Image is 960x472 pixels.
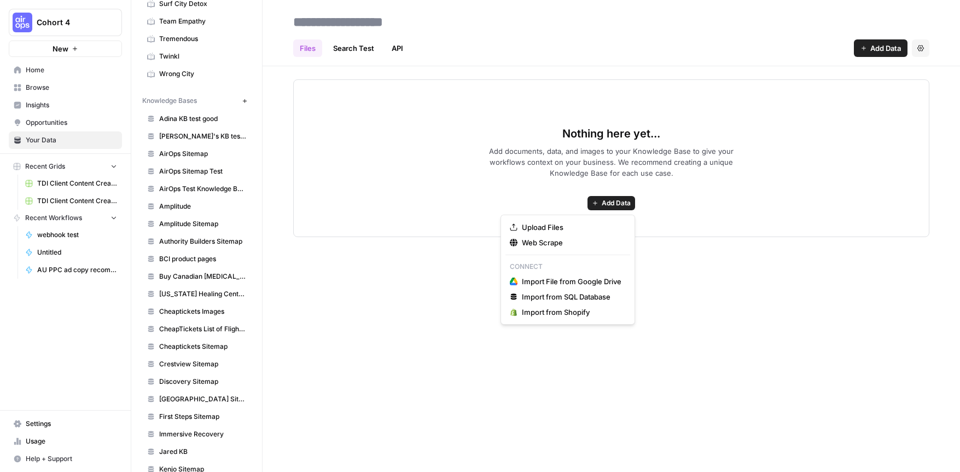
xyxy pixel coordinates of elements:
[472,146,752,179] span: Add documents, data, and images to your Knowledge Base to give your workflows context on your bus...
[159,342,246,352] span: Cheaptickets Sitemap
[159,324,246,334] span: CheapTickets List of Flight Pages
[26,419,117,429] span: Settings
[854,39,907,57] button: Add Data
[9,131,122,149] a: Your Data
[9,61,122,79] a: Home
[142,425,251,443] a: Immersive Recovery
[37,17,103,28] span: Cohort 4
[9,450,122,468] button: Help + Support
[9,79,122,96] a: Browse
[159,359,246,369] span: Crestview Sitemap
[142,408,251,425] a: First Steps Sitemap
[142,48,251,65] a: Twinkl
[142,443,251,461] a: Jared KB
[159,16,246,26] span: Team Empathy
[26,118,117,128] span: Opportunities
[9,96,122,114] a: Insights
[142,233,251,250] a: Authority Builders Sitemap
[20,192,122,210] a: TDI Client Content Creation -2
[20,261,122,279] a: AU PPC ad copy recommendations [[PERSON_NAME]]
[142,30,251,48] a: Tremendous
[26,83,117,93] span: Browse
[159,272,246,281] span: Buy Canadian [MEDICAL_DATA] Blog
[587,196,635,210] button: Add Data
[20,244,122,261] a: Untitled
[159,149,246,159] span: AirOps Sitemap
[9,415,122,433] a: Settings
[37,179,117,188] span: TDI Client Content Creation
[159,429,246,439] span: Immersive Recovery
[159,412,246,422] span: First Steps Sitemap
[505,260,630,274] p: Connect
[142,128,251,145] a: [PERSON_NAME]'s KB test- fail
[37,265,117,275] span: AU PPC ad copy recommendations [[PERSON_NAME]]
[142,180,251,198] a: AirOps Test Knowledge Base
[522,291,621,302] span: Import from SQL Database
[159,254,246,264] span: BCI product pages
[25,162,65,171] span: Recent Grids
[159,307,246,316] span: Cheaptickets Images
[142,373,251,390] a: Discovery Sitemap
[142,96,197,106] span: Knowledge Bases
[522,222,621,233] span: Upload Files
[142,13,251,30] a: Team Empathy
[26,135,117,145] span: Your Data
[159,51,246,61] span: Twinkl
[142,320,251,338] a: CheapTickets List of Flight Pages
[159,184,246,194] span: AirOps Test Knowledge Base
[142,338,251,355] a: Cheaptickets Sitemap
[159,289,246,299] span: [US_STATE] Healing Centers
[159,114,246,124] span: Adina KB test good
[26,436,117,446] span: Usage
[142,355,251,373] a: Crestview Sitemap
[142,303,251,320] a: Cheaptickets Images
[9,9,122,36] button: Workspace: Cohort 4
[20,175,122,192] a: TDI Client Content Creation
[26,100,117,110] span: Insights
[142,285,251,303] a: [US_STATE] Healing Centers
[562,126,660,141] span: Nothing here yet...
[9,210,122,226] button: Recent Workflows
[37,247,117,257] span: Untitled
[522,307,621,318] span: Import from Shopify
[37,196,117,206] span: TDI Client Content Creation -2
[159,202,246,211] span: Amplitude
[293,39,322,57] a: Files
[13,13,32,32] img: Cohort 4 Logo
[159,69,246,79] span: Wrong City
[26,65,117,75] span: Home
[142,163,251,180] a: AirOps Sitemap Test
[159,131,246,141] span: [PERSON_NAME]'s KB test- fail
[142,215,251,233] a: Amplitude Sitemap
[142,250,251,268] a: BCI product pages
[9,158,122,175] button: Recent Grids
[142,268,251,285] a: Buy Canadian [MEDICAL_DATA] Blog
[159,394,246,404] span: [GEOGRAPHIC_DATA] Sitemap
[142,145,251,163] a: AirOps Sitemap
[9,41,122,57] button: New
[9,433,122,450] a: Usage
[870,43,901,54] span: Add Data
[159,166,246,176] span: AirOps Sitemap Test
[327,39,381,57] a: Search Test
[159,219,246,229] span: Amplitude Sitemap
[159,237,246,246] span: Authority Builders Sitemap
[159,447,246,457] span: Jared KB
[37,230,117,240] span: webhook test
[522,237,621,248] span: Web Scrape
[142,110,251,128] a: Adina KB test good
[142,390,251,408] a: [GEOGRAPHIC_DATA] Sitemap
[522,276,621,287] span: Import File from Google Drive
[20,226,122,244] a: webhook test
[53,43,68,54] span: New
[602,198,631,208] span: Add Data
[26,454,117,464] span: Help + Support
[142,65,251,83] a: Wrong City
[385,39,410,57] a: API
[25,213,82,223] span: Recent Workflows
[142,198,251,215] a: Amplitude
[159,34,246,44] span: Tremendous
[9,114,122,131] a: Opportunities
[501,215,635,325] div: Add Data
[159,377,246,387] span: Discovery Sitemap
